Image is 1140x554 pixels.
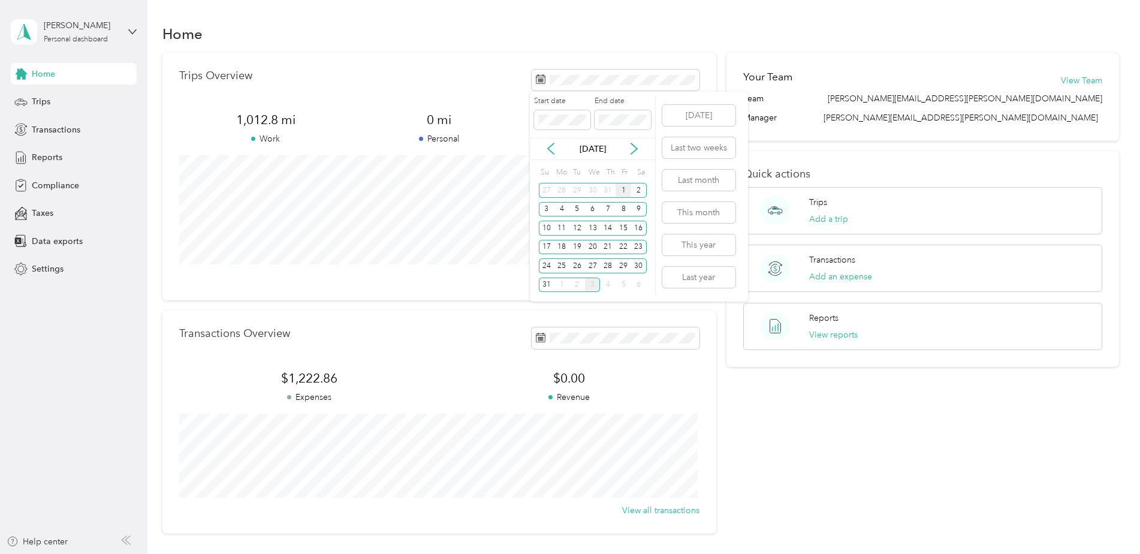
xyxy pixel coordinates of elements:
div: 15 [616,221,631,236]
div: Th [604,164,616,181]
div: [PERSON_NAME] [44,19,119,32]
span: 0 mi [526,112,699,128]
div: Su [539,164,550,181]
div: We [587,164,601,181]
span: Reports [32,151,62,164]
label: End date [595,96,651,107]
p: Quick actions [743,168,1102,180]
span: 0 mi [352,112,526,128]
div: 12 [569,221,585,236]
div: 29 [616,258,631,273]
div: 27 [585,258,601,273]
div: 29 [569,183,585,198]
span: Manager [743,112,777,124]
div: 3 [585,278,601,293]
div: 16 [631,221,647,236]
iframe: Everlance-gr Chat Button Frame [1073,487,1140,554]
div: 18 [554,240,569,255]
p: Trips [809,196,827,209]
div: 7 [600,202,616,217]
div: Tu [571,164,583,181]
div: Fr [620,164,631,181]
p: Work [179,133,352,145]
span: Compliance [32,179,79,192]
button: This month [662,202,735,223]
span: Taxes [32,207,53,219]
button: [DATE] [662,105,735,126]
div: 28 [600,258,616,273]
p: Expenses [179,391,439,404]
p: [DATE] [568,143,618,155]
span: Data exports [32,235,83,248]
span: Trips [32,95,50,108]
p: Personal [352,133,526,145]
span: Settings [32,263,64,275]
p: Revenue [439,391,699,404]
p: Transactions Overview [179,327,290,340]
div: 24 [539,258,554,273]
div: 5 [616,278,631,293]
div: 31 [539,278,554,293]
p: Trips Overview [179,70,252,82]
label: Start date [534,96,590,107]
div: Mo [554,164,567,181]
span: $0.00 [439,370,699,387]
div: 3 [539,202,554,217]
div: 9 [631,202,647,217]
div: 21 [600,240,616,255]
button: Last two weeks [662,137,735,158]
div: 22 [616,240,631,255]
button: View reports [809,329,858,341]
div: 10 [539,221,554,236]
div: 27 [539,183,554,198]
div: 31 [600,183,616,198]
button: Add a trip [809,213,848,225]
div: 14 [600,221,616,236]
span: [PERSON_NAME][EMAIL_ADDRESS][PERSON_NAME][DOMAIN_NAME] [824,113,1098,123]
span: Team [743,92,764,105]
button: This year [662,234,735,255]
span: $1,222.86 [179,370,439,387]
div: 4 [554,202,569,217]
div: 8 [616,202,631,217]
p: Unclassified [526,133,699,145]
div: 25 [554,258,569,273]
p: Reports [809,312,839,324]
div: 6 [585,202,601,217]
div: 11 [554,221,569,236]
div: 23 [631,240,647,255]
div: Personal dashboard [44,36,108,43]
button: View all transactions [622,504,699,517]
div: 5 [569,202,585,217]
div: Sa [635,164,647,181]
div: 19 [569,240,585,255]
div: 4 [600,278,616,293]
span: [PERSON_NAME][EMAIL_ADDRESS][PERSON_NAME][DOMAIN_NAME] [828,92,1102,105]
div: 17 [539,240,554,255]
h1: Home [162,28,203,40]
span: Transactions [32,124,80,136]
span: 1,012.8 mi [179,112,352,128]
div: 6 [631,278,647,293]
div: 1 [616,183,631,198]
div: 30 [631,258,647,273]
span: Home [32,68,55,80]
div: 28 [554,183,569,198]
button: Last year [662,267,735,288]
div: 2 [631,183,647,198]
div: 26 [569,258,585,273]
div: 30 [585,183,601,198]
div: 1 [554,278,569,293]
div: 2 [569,278,585,293]
button: Add an expense [809,270,872,283]
h2: Your Team [743,70,792,85]
button: Help center [7,535,68,548]
p: Transactions [809,254,855,266]
div: 20 [585,240,601,255]
button: View Team [1061,74,1102,87]
button: Last month [662,170,735,191]
div: 13 [585,221,601,236]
